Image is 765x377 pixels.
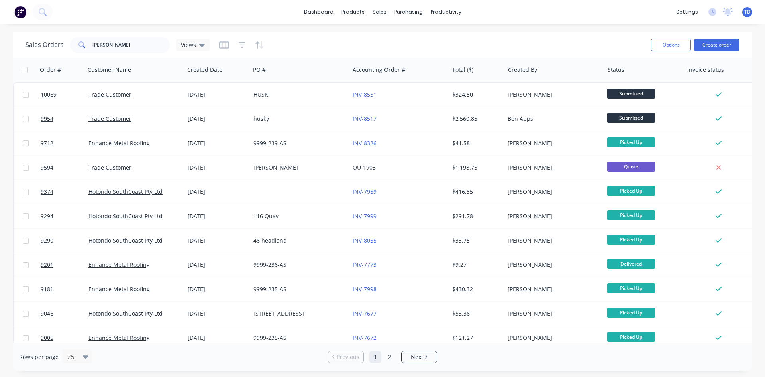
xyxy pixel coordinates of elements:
[353,91,377,98] a: INV-8551
[88,139,150,147] a: Enhance Metal Roofing
[651,39,691,51] button: Options
[181,41,196,49] span: Views
[508,91,596,99] div: [PERSON_NAME]
[607,89,655,99] span: Submitted
[452,212,499,220] div: $291.78
[187,66,222,74] div: Created Date
[41,212,53,220] span: 9294
[253,115,342,123] div: husky
[41,83,88,107] a: 10069
[41,107,88,131] a: 9954
[253,139,342,147] div: 9999-239-AS
[300,6,337,18] a: dashboard
[88,91,131,98] a: Trade Customer
[253,164,342,172] div: [PERSON_NAME]
[88,237,163,244] a: Hotondo SouthCoast Pty Ltd
[452,115,499,123] div: $2,560.85
[508,334,596,342] div: [PERSON_NAME]
[188,91,247,99] div: [DATE]
[88,164,131,171] a: Trade Customer
[253,66,266,74] div: PO #
[88,115,131,122] a: Trade Customer
[353,285,377,293] a: INV-7998
[41,164,53,172] span: 9594
[188,261,247,269] div: [DATE]
[607,186,655,196] span: Picked Up
[88,334,150,341] a: Enhance Metal Roofing
[41,302,88,326] a: 9046
[41,237,53,245] span: 9290
[41,131,88,155] a: 9712
[452,310,499,318] div: $53.36
[253,91,342,99] div: HUSKI
[452,66,473,74] div: Total ($)
[337,6,369,18] div: products
[452,139,499,147] div: $41.58
[508,188,596,196] div: [PERSON_NAME]
[88,310,163,317] a: Hotondo SouthCoast Pty Ltd
[188,188,247,196] div: [DATE]
[253,261,342,269] div: 9999-236-AS
[607,137,655,147] span: Picked Up
[452,188,499,196] div: $416.35
[41,285,53,293] span: 9181
[41,310,53,318] span: 9046
[253,310,342,318] div: [STREET_ADDRESS]
[253,285,342,293] div: 9999-235-AS
[188,115,247,123] div: [DATE]
[328,353,363,361] a: Previous page
[41,277,88,301] a: 9181
[452,91,499,99] div: $324.50
[188,334,247,342] div: [DATE]
[41,91,57,99] span: 10069
[188,310,247,318] div: [DATE]
[92,37,170,53] input: Search...
[508,212,596,220] div: [PERSON_NAME]
[353,164,376,171] a: QU-1903
[41,261,53,269] span: 9201
[41,115,53,123] span: 9954
[353,334,377,341] a: INV-7672
[353,237,377,244] a: INV-8055
[672,6,702,18] div: settings
[694,39,739,51] button: Create order
[353,310,377,317] a: INV-7677
[607,259,655,269] span: Delivered
[508,310,596,318] div: [PERSON_NAME]
[188,285,247,293] div: [DATE]
[353,139,377,147] a: INV-8326
[25,41,64,49] h1: Sales Orders
[452,261,499,269] div: $9.27
[608,66,624,74] div: Status
[353,66,405,74] div: Accounting Order #
[88,188,163,195] a: Hotondo SouthCoast Pty Ltd
[41,204,88,228] a: 9294
[188,164,247,172] div: [DATE]
[427,6,465,18] div: productivity
[353,212,377,220] a: INV-7999
[41,334,53,342] span: 9005
[253,334,342,342] div: 9999-235-AS
[607,283,655,293] span: Picked Up
[88,261,150,268] a: Enhance Metal Roofing
[88,212,163,220] a: Hotondo SouthCoast Pty Ltd
[607,162,655,172] span: Quote
[452,285,499,293] div: $430.32
[188,212,247,220] div: [DATE]
[607,332,655,342] span: Picked Up
[41,156,88,180] a: 9594
[687,66,724,74] div: Invoice status
[253,237,342,245] div: 48 headland
[452,164,499,172] div: $1,198.75
[411,353,423,361] span: Next
[508,66,537,74] div: Created By
[508,237,596,245] div: [PERSON_NAME]
[188,139,247,147] div: [DATE]
[607,113,655,123] span: Submitted
[384,351,396,363] a: Page 2
[369,6,390,18] div: sales
[88,285,150,293] a: Enhance Metal Roofing
[402,353,437,361] a: Next page
[41,180,88,204] a: 9374
[88,66,131,74] div: Customer Name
